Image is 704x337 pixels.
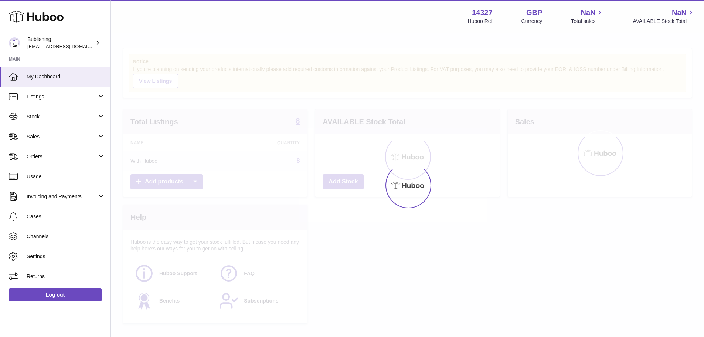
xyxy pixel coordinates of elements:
[472,8,493,18] strong: 14327
[672,8,687,18] span: NaN
[27,73,105,80] span: My Dashboard
[27,193,97,200] span: Invoicing and Payments
[633,8,695,25] a: NaN AVAILABLE Stock Total
[27,43,109,49] span: [EMAIL_ADDRESS][DOMAIN_NAME]
[27,113,97,120] span: Stock
[571,8,604,25] a: NaN Total sales
[633,18,695,25] span: AVAILABLE Stock Total
[27,93,97,100] span: Listings
[9,288,102,301] a: Log out
[571,18,604,25] span: Total sales
[521,18,543,25] div: Currency
[526,8,542,18] strong: GBP
[27,273,105,280] span: Returns
[27,133,97,140] span: Sales
[27,253,105,260] span: Settings
[27,36,94,50] div: Bublishing
[27,213,105,220] span: Cases
[581,8,595,18] span: NaN
[468,18,493,25] div: Huboo Ref
[27,153,97,160] span: Orders
[9,37,20,48] img: internalAdmin-14327@internal.huboo.com
[27,233,105,240] span: Channels
[27,173,105,180] span: Usage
